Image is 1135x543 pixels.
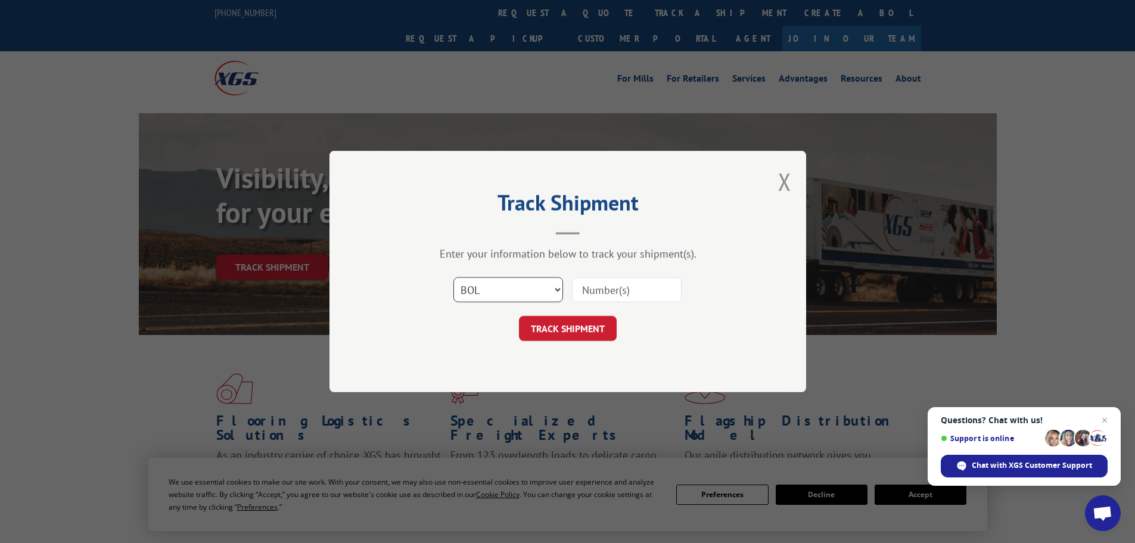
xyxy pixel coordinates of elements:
[972,460,1092,471] span: Chat with XGS Customer Support
[1085,495,1121,531] a: Open chat
[572,277,682,302] input: Number(s)
[778,166,791,197] button: Close modal
[389,194,747,217] h2: Track Shipment
[941,455,1108,477] span: Chat with XGS Customer Support
[941,415,1108,425] span: Questions? Chat with us!
[941,434,1041,443] span: Support is online
[389,247,747,260] div: Enter your information below to track your shipment(s).
[519,316,617,341] button: TRACK SHIPMENT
